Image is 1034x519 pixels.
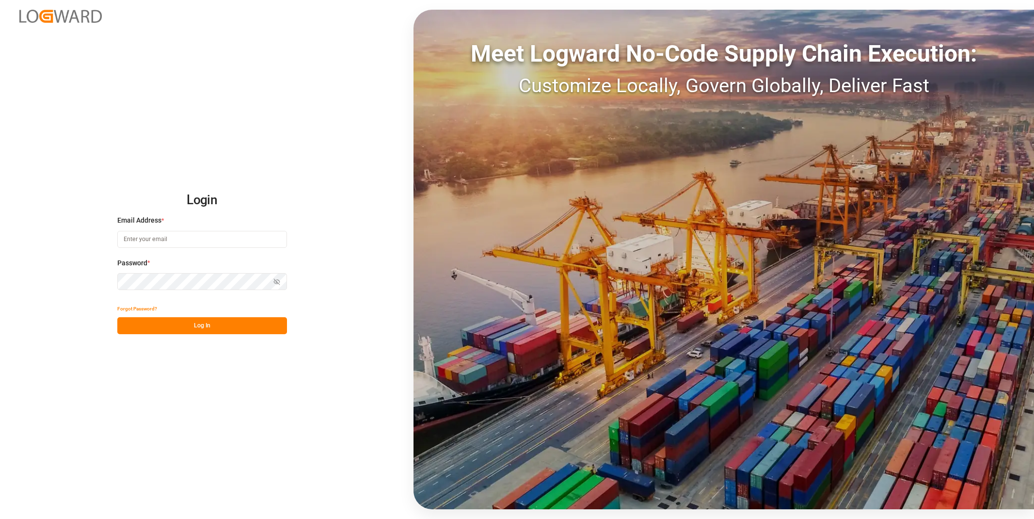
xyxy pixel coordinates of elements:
[117,185,287,216] h2: Login
[117,317,287,334] button: Log In
[117,231,287,248] input: Enter your email
[414,36,1034,71] div: Meet Logward No-Code Supply Chain Execution:
[117,300,157,317] button: Forgot Password?
[117,215,161,226] span: Email Address
[19,10,102,23] img: Logward_new_orange.png
[117,258,147,268] span: Password
[414,71,1034,100] div: Customize Locally, Govern Globally, Deliver Fast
